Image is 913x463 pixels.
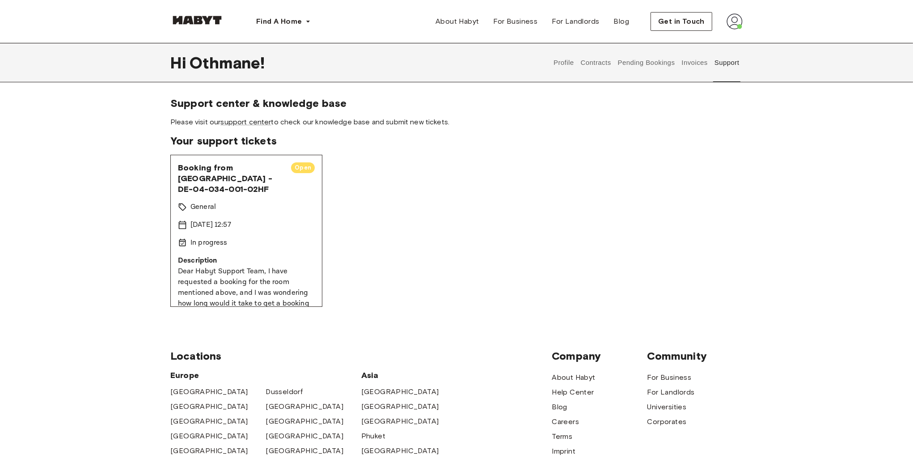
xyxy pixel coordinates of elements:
[170,416,248,427] a: [GEOGRAPHIC_DATA]
[361,401,439,412] a: [GEOGRAPHIC_DATA]
[170,97,743,110] span: Support center & knowledge base
[435,16,479,27] span: About Habyt
[361,446,439,456] a: [GEOGRAPHIC_DATA]
[552,416,579,427] a: Careers
[647,387,695,398] a: For Landlords
[651,12,712,31] button: Get in Touch
[220,118,271,126] a: support center
[170,387,248,397] a: [GEOGRAPHIC_DATA]
[178,255,315,266] p: Description
[550,43,743,82] div: user profile tabs
[552,16,599,27] span: For Landlords
[266,416,343,427] a: [GEOGRAPHIC_DATA]
[552,372,595,383] a: About Habyt
[647,372,692,383] a: For Business
[552,446,575,457] a: Imprint
[170,431,248,442] a: [GEOGRAPHIC_DATA]
[607,13,637,30] a: Blog
[553,43,575,82] button: Profile
[170,16,224,25] img: Habyt
[170,134,743,148] span: Your support tickets
[266,431,343,442] a: [GEOGRAPHIC_DATA]
[170,53,190,72] span: Hi
[614,16,630,27] span: Blog
[428,13,486,30] a: About Habyt
[713,43,740,82] button: Support
[361,431,385,442] a: Phuket
[545,13,606,30] a: For Landlords
[552,402,567,412] a: Blog
[617,43,676,82] button: Pending Bookings
[266,401,343,412] a: [GEOGRAPHIC_DATA]
[190,238,228,248] p: In progress
[170,370,361,381] span: Europe
[190,202,216,212] p: General
[249,13,318,30] button: Find A Home
[170,446,248,456] a: [GEOGRAPHIC_DATA]
[552,387,594,398] a: Help Center
[681,43,709,82] button: Invoices
[190,53,265,72] span: Othmane !
[170,401,248,412] a: [GEOGRAPHIC_DATA]
[647,402,687,412] a: Universities
[266,446,343,456] a: [GEOGRAPHIC_DATA]
[552,431,572,442] a: Terms
[579,43,612,82] button: Contracts
[170,117,743,127] span: Please visit our to check our knowledge base and submit new tickets.
[361,387,439,397] a: [GEOGRAPHIC_DATA]
[291,163,315,172] span: Open
[361,370,456,381] span: Asia
[256,16,302,27] span: Find A Home
[552,349,647,363] span: Company
[647,416,687,427] a: Corporates
[486,13,545,30] a: For Business
[658,16,705,27] span: Get in Touch
[178,266,315,395] p: Dear Habyt Support Team, I have requested a booking for the room mentioned above, and I was wonde...
[190,220,231,230] p: [DATE] 12:57
[361,416,439,427] a: [GEOGRAPHIC_DATA]
[266,387,303,397] a: Dusseldorf
[494,16,538,27] span: For Business
[178,162,284,195] span: Booking from [GEOGRAPHIC_DATA] - DE-04-034-001-02HF
[727,13,743,30] img: avatar
[647,349,743,363] span: Community
[170,349,552,363] span: Locations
